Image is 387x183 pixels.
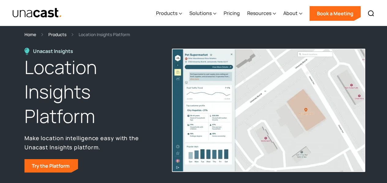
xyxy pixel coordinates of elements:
[283,9,298,17] div: About
[247,1,276,26] div: Resources
[189,1,216,26] div: Solutions
[12,8,62,18] a: home
[247,9,271,17] div: Resources
[24,48,29,55] img: Location Insights Platform icon
[189,9,212,17] div: Solutions
[24,133,160,152] p: Make location intelligence easy with the Unacast Insights platform.
[224,1,240,26] a: Pricing
[24,31,36,38] a: Home
[48,31,66,38] a: Products
[283,1,302,26] div: About
[33,48,76,55] div: Unacast Insights
[79,31,130,38] div: Location Insights Platform
[310,6,361,21] a: Book a Meeting
[156,1,182,26] div: Products
[24,55,160,128] h1: Location Insights Platform
[24,159,78,173] a: Try the Platform
[12,8,62,18] img: Unacast text logo
[156,9,177,17] div: Products
[367,10,375,17] img: Search icon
